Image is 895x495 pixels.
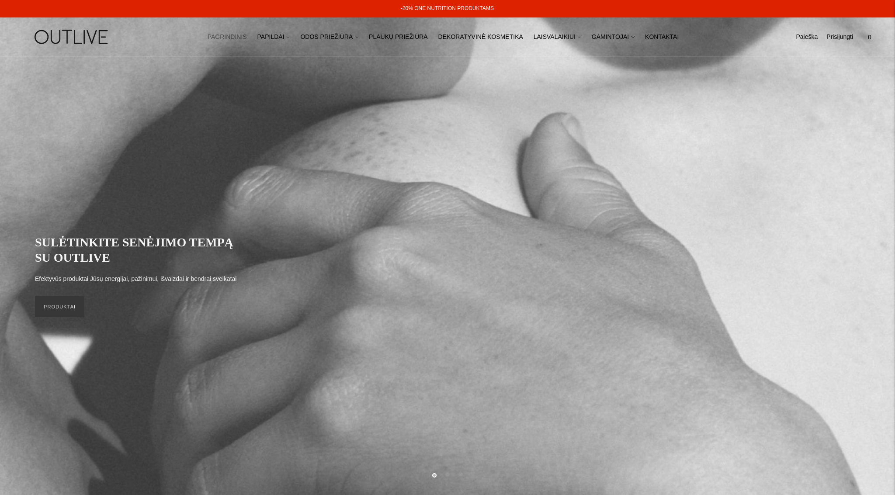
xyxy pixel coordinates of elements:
[826,28,853,47] a: Prisijungti
[300,28,358,47] a: ODOS PRIEŽIŪRA
[864,31,876,43] span: 0
[35,235,245,265] h2: SULĖTINKITE SENĖJIMO TEMPĄ SU OUTLIVE
[796,28,818,47] a: Paieška
[445,472,450,477] button: Move carousel to slide 2
[458,472,463,477] button: Move carousel to slide 3
[257,28,290,47] a: PAPILDAI
[534,28,581,47] a: LAISVALAIKIUI
[17,22,127,52] img: OUTLIVE
[208,28,247,47] a: PAGRINDINIS
[862,28,878,47] a: 0
[438,28,523,47] a: DEKORATYVINĖ KOSMETIKA
[645,28,679,47] a: KONTAKTAI
[35,274,236,284] p: Efektyvūs produktai Jūsų energijai, pažinimui, išvaizdai ir bendrai sveikatai
[35,296,84,317] a: PRODUKTAI
[432,473,437,478] button: Move carousel to slide 1
[401,5,494,11] a: -20% ONE NUTRITION PRODUKTAMS
[369,28,428,47] a: PLAUKŲ PRIEŽIŪRA
[592,28,635,47] a: GAMINTOJAI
